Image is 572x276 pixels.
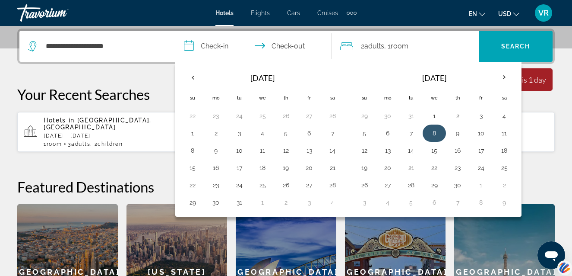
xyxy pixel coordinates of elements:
[427,110,441,122] button: Day 1
[186,162,199,174] button: Day 15
[45,40,162,53] input: Search hotel destination
[302,179,316,191] button: Day 27
[232,162,246,174] button: Day 17
[17,178,555,196] h2: Featured Destinations
[451,144,465,157] button: Day 16
[209,196,223,209] button: Day 30
[186,196,199,209] button: Day 29
[479,31,553,62] button: Search
[326,144,339,157] button: Day 14
[279,144,293,157] button: Day 12
[326,179,339,191] button: Day 28
[287,10,300,16] a: Cars
[381,179,395,191] button: Day 27
[357,110,371,122] button: Day 29
[256,127,269,139] button: Day 4
[357,144,371,157] button: Day 12
[302,196,316,209] button: Day 3
[232,144,246,157] button: Day 10
[497,110,511,122] button: Day 4
[326,110,339,122] button: Day 28
[469,10,477,17] span: en
[537,241,565,269] iframe: Button to launch messaging window
[256,110,269,122] button: Day 25
[279,196,293,209] button: Day 2
[474,127,488,139] button: Day 10
[302,144,316,157] button: Day 13
[204,67,321,88] th: [DATE]
[98,141,123,147] span: Children
[209,179,223,191] button: Day 23
[256,162,269,174] button: Day 18
[427,144,441,157] button: Day 15
[474,179,488,191] button: Day 1
[209,162,223,174] button: Day 16
[44,141,62,147] span: 1
[186,144,199,157] button: Day 8
[317,10,338,16] a: Cruises
[215,10,234,16] a: Hotels
[404,162,418,174] button: Day 21
[44,133,184,139] p: [DATE] - [DATE]
[474,162,488,174] button: Day 24
[232,196,246,209] button: Day 31
[391,42,408,50] span: Room
[302,127,316,139] button: Day 6
[90,141,123,147] span: , 2
[68,141,90,147] span: 3
[357,162,371,174] button: Day 19
[474,144,488,157] button: Day 17
[232,179,246,191] button: Day 24
[381,110,395,122] button: Day 30
[44,117,152,131] span: [GEOGRAPHIC_DATA], [GEOGRAPHIC_DATA]
[451,179,465,191] button: Day 30
[498,10,511,17] span: USD
[381,162,395,174] button: Day 20
[347,6,357,20] button: Extra navigation items
[353,67,516,211] table: Right calendar grid
[501,43,531,50] span: Search
[186,127,199,139] button: Day 1
[538,9,549,17] span: VR
[427,127,441,139] button: Day 8
[557,260,572,276] img: svg+xml;base64,PHN2ZyB3aWR0aD0iNDQiIGhlaWdodD0iNDQiIHZpZXdCb3g9IjAgMCA0NCA0NCIgZmlsbD0ibm9uZSIgeG...
[302,110,316,122] button: Day 27
[427,162,441,174] button: Day 22
[186,179,199,191] button: Day 22
[256,196,269,209] button: Day 1
[404,127,418,139] button: Day 7
[256,179,269,191] button: Day 25
[497,179,511,191] button: Day 2
[451,162,465,174] button: Day 23
[256,144,269,157] button: Day 11
[326,162,339,174] button: Day 21
[497,196,511,209] button: Day 9
[364,42,384,50] span: Adults
[497,162,511,174] button: Day 25
[493,67,516,87] button: Next month
[209,110,223,122] button: Day 23
[251,10,270,16] a: Flights
[332,31,479,62] button: Travelers: 2 adults, 0 children
[384,40,408,52] span: , 1
[181,67,204,87] button: Previous month
[47,141,62,147] span: Room
[17,2,104,24] a: Travorium
[357,127,371,139] button: Day 5
[357,179,371,191] button: Day 26
[381,196,395,209] button: Day 4
[71,141,90,147] span: Adults
[404,179,418,191] button: Day 28
[279,127,293,139] button: Day 5
[376,67,493,88] th: [DATE]
[209,127,223,139] button: Day 2
[381,144,395,157] button: Day 13
[532,4,555,22] button: User Menu
[404,110,418,122] button: Day 31
[451,196,465,209] button: Day 7
[279,179,293,191] button: Day 26
[209,144,223,157] button: Day 9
